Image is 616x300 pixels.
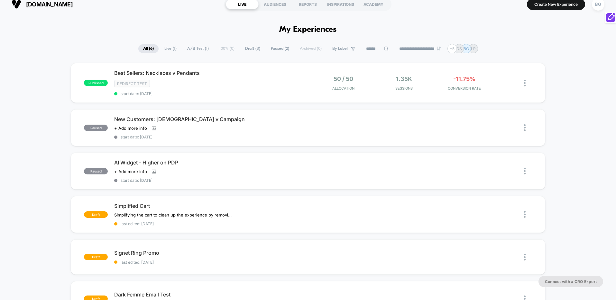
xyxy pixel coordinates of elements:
span: start date: [DATE] [114,178,308,183]
span: -11.75% [453,75,475,82]
img: close [524,254,526,260]
p: DS [456,46,462,51]
span: start date: [DATE] [114,135,308,139]
span: New Customers: [DEMOGRAPHIC_DATA] v Campaign [114,116,308,122]
span: Allocation [332,86,354,91]
span: Paused ( 2 ) [266,44,294,53]
span: Draft ( 3 ) [240,44,265,53]
img: end [437,47,441,50]
span: Dark Femme Email Test [114,291,308,298]
span: Simplified Cart [114,203,308,209]
span: 50 / 50 [334,75,353,82]
img: close [524,124,526,131]
span: AI Widget - Higher on PDP [114,159,308,166]
span: By Label [332,46,348,51]
span: Best Sellers: Necklaces v Pendants [114,70,308,76]
span: paused [84,125,108,131]
span: Redirect Test [114,80,150,87]
span: Simplifying the cart to clean up the experience by removing and re-arranging elements. Moved Free... [114,212,234,217]
span: [DOMAIN_NAME] [26,1,73,8]
span: Sessions [375,86,433,91]
span: paused [84,168,108,174]
button: Connect with a CRO Expert [538,276,603,287]
span: CONVERSION RATE [436,86,493,91]
span: Signet Ring Promo [114,250,308,256]
span: + Add more info [114,126,147,131]
img: close [524,80,526,86]
p: LP [471,46,476,51]
span: start date: [DATE] [114,91,308,96]
h1: My Experiences [279,25,337,34]
span: published [84,80,108,86]
span: draft [84,211,108,218]
span: + Add more info [114,169,147,174]
div: + 5 [447,44,457,53]
img: close [524,168,526,174]
img: close [524,211,526,218]
p: BG [464,46,469,51]
span: A/B Test ( 1 ) [182,44,214,53]
span: Live ( 1 ) [160,44,181,53]
span: last edited: [DATE] [114,260,308,265]
span: draft [84,254,108,260]
span: 1.35k [396,75,412,82]
span: All ( 6 ) [138,44,159,53]
span: last edited: [DATE] [114,221,308,226]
